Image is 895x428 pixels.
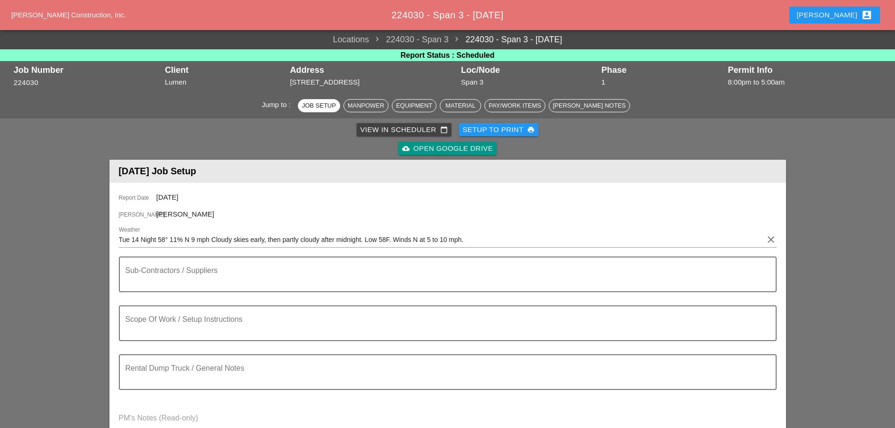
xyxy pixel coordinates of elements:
div: Phase [601,65,723,75]
button: Manpower [343,99,389,112]
a: [PERSON_NAME] Construction, Inc. [11,11,126,19]
header: [DATE] Job Setup [109,160,786,183]
a: Open Google Drive [398,142,497,155]
textarea: Sub-Contractors / Suppliers [125,269,763,291]
input: Weather [119,232,763,247]
div: [STREET_ADDRESS] [290,77,456,88]
i: cloud_upload [402,145,410,152]
a: View in Scheduler [357,123,451,136]
div: Client [165,65,285,75]
div: Loc/Node [461,65,597,75]
button: Job Setup [298,99,340,112]
span: 224030 - Span 3 [369,33,449,46]
span: [PERSON_NAME] [119,210,156,219]
div: Pay/Work Items [489,101,541,110]
button: 224030 [14,78,39,88]
textarea: Rental Dump Truck / General Notes [125,366,763,389]
a: Locations [333,33,369,46]
i: account_box [861,9,872,21]
i: clear [765,234,777,245]
div: Lumen [165,77,285,88]
div: Manpower [348,101,384,110]
div: [PERSON_NAME] Notes [553,101,626,110]
div: [PERSON_NAME] [797,9,872,21]
i: print [527,126,535,133]
a: 224030 - Span 3 - [DATE] [449,33,562,46]
span: [PERSON_NAME] [156,210,214,218]
span: [DATE] [156,193,179,201]
button: Equipment [392,99,436,112]
button: [PERSON_NAME] [789,7,880,23]
span: 224030 - Span 3 - [DATE] [391,10,503,20]
button: [PERSON_NAME] Notes [549,99,630,112]
div: Address [290,65,456,75]
i: calendar_today [440,126,448,133]
div: Material [444,101,477,110]
div: Job Number [14,65,160,75]
div: Permit Info [728,65,881,75]
div: 8:00pm to 5:00am [728,77,881,88]
div: View in Scheduler [360,125,448,135]
button: Setup to Print [459,123,539,136]
span: Jump to : [262,101,295,109]
span: Report Date [119,194,156,202]
button: Material [440,99,481,112]
div: 1 [601,77,723,88]
div: Open Google Drive [402,143,493,154]
div: Equipment [396,101,432,110]
button: Pay/Work Items [484,99,545,112]
div: Job Setup [302,101,336,110]
div: Setup to Print [463,125,535,135]
textarea: Scope Of Work / Setup Instructions [125,318,763,340]
div: Span 3 [461,77,597,88]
